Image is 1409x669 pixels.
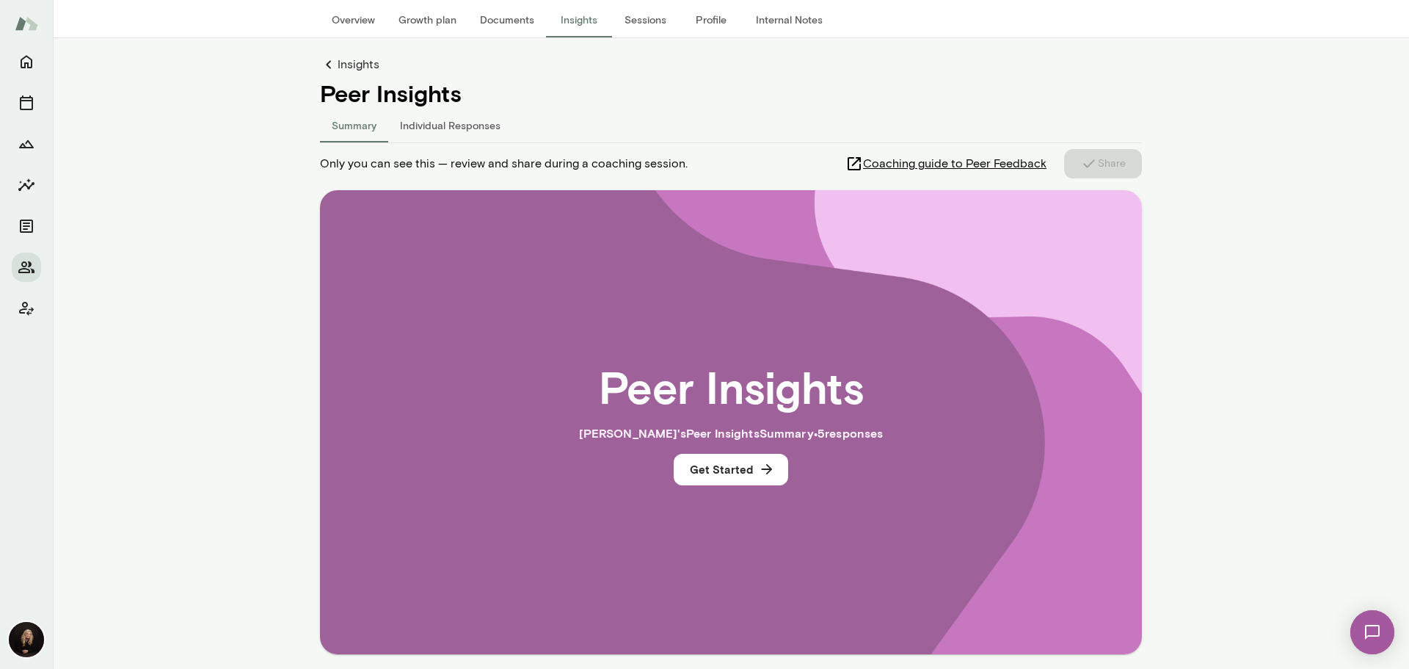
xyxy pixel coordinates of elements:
[12,211,41,241] button: Documents
[387,2,468,37] button: Growth plan
[320,155,688,173] span: Only you can see this — review and share during a coaching session.
[468,2,546,37] button: Documents
[12,253,41,282] button: Members
[612,2,678,37] button: Sessions
[320,107,388,142] button: Summary
[814,426,884,440] span: • 5 response s
[12,88,41,117] button: Sessions
[12,47,41,76] button: Home
[12,170,41,200] button: Insights
[320,56,1142,73] a: Insights
[9,622,44,657] img: Carmela Fortin
[320,2,387,37] button: Overview
[15,10,38,37] img: Mento
[12,294,41,323] button: Client app
[599,360,864,413] h2: Peer Insights
[744,2,834,37] button: Internal Notes
[546,2,612,37] button: Insights
[320,107,1142,142] div: responses-tab
[320,79,1142,107] h4: Peer Insights
[845,149,1064,178] a: Coaching guide to Peer Feedback
[674,454,788,485] button: Get Started
[863,155,1046,173] span: Coaching guide to Peer Feedback
[388,107,512,142] button: Individual Responses
[579,426,814,440] span: [PERSON_NAME] 's Peer Insights Summary
[678,2,744,37] button: Profile
[12,129,41,159] button: Growth Plan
